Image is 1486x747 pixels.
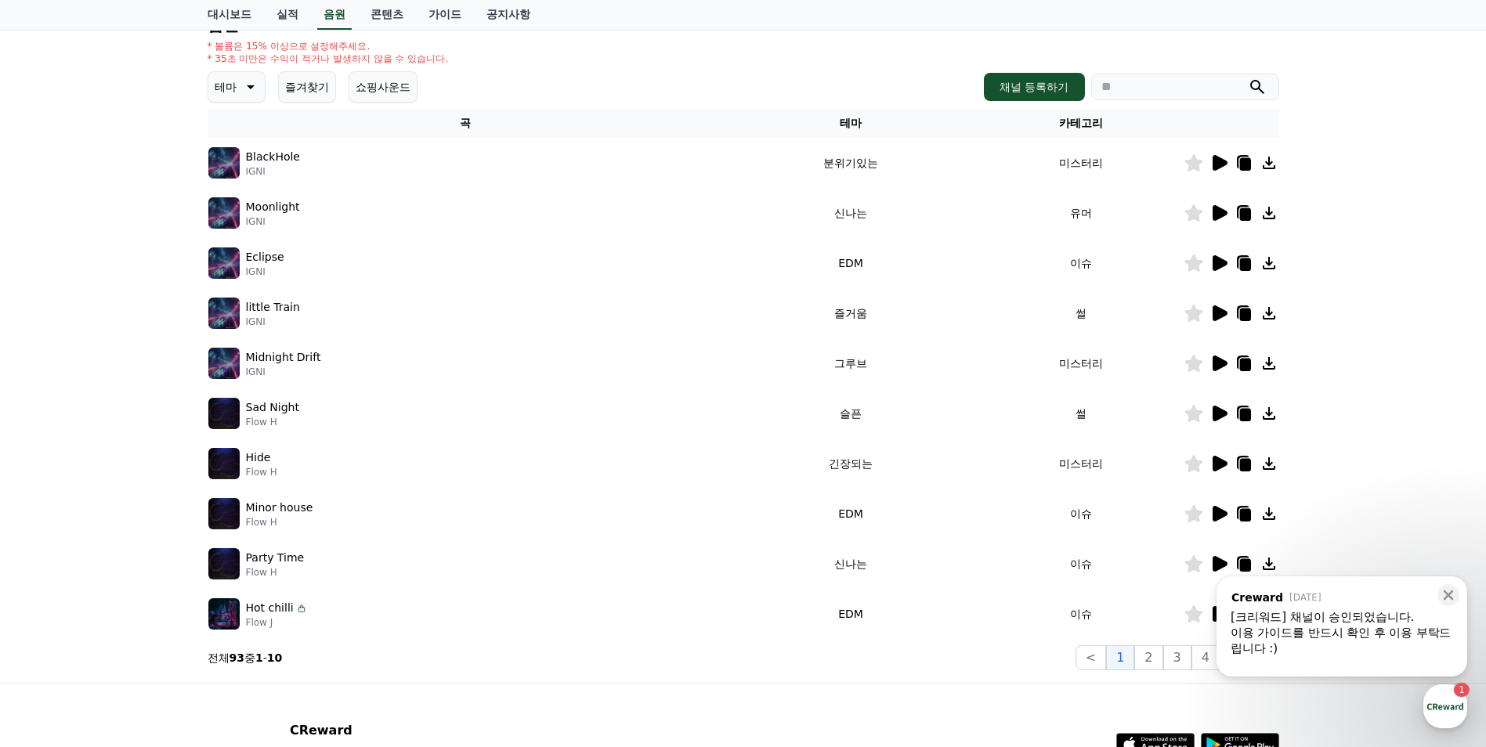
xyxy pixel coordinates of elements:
td: 그루브 [723,338,978,388]
td: 이슈 [978,539,1184,589]
strong: 10 [267,651,282,664]
td: 썰 [978,388,1184,438]
p: IGNI [246,165,300,178]
button: 1 [1106,645,1134,670]
td: 미스터리 [978,138,1184,188]
p: * 35초 미만은 수익이 적거나 발생하지 않을 수 있습니다. [208,52,449,65]
td: 신나는 [723,539,978,589]
button: 채널 등록하기 [984,73,1084,101]
p: CReward [290,721,481,740]
p: Flow H [246,566,305,579]
td: EDM [723,489,978,539]
td: EDM [723,238,978,288]
p: IGNI [246,215,300,228]
td: 미스터리 [978,338,1184,388]
p: Midnight Drift [246,349,321,366]
p: Flow H [246,516,313,529]
img: music [208,498,240,529]
img: music [208,448,240,479]
img: music [208,348,240,379]
p: 테마 [215,76,237,98]
button: 즐겨찾기 [278,71,336,103]
img: music [208,548,240,579]
p: IGNI [246,366,321,378]
p: Eclipse [246,249,284,265]
button: 쇼핑사운드 [349,71,418,103]
td: 썰 [978,288,1184,338]
p: IGNI [246,316,300,328]
a: 설정 [202,496,301,536]
a: 1대화 [103,496,202,536]
img: music [208,247,240,279]
button: 2 [1134,645,1162,670]
button: 3 [1163,645,1191,670]
button: 테마 [208,71,266,103]
p: Flow H [246,466,277,478]
p: Flow H [246,416,299,428]
th: 테마 [723,109,978,138]
strong: 93 [230,651,244,664]
th: 곡 [208,109,724,138]
button: < [1076,645,1106,670]
td: 신나는 [723,188,978,238]
td: 분위기있는 [723,138,978,188]
th: 카테고리 [978,109,1184,138]
img: music [208,197,240,229]
span: 홈 [49,520,59,532]
p: Hot chilli [246,600,294,616]
p: 전체 중 - [208,650,283,666]
span: 설정 [242,520,261,532]
a: 홈 [5,496,103,536]
strong: 1 [255,651,263,664]
p: Flow J [246,616,308,629]
img: music [208,398,240,429]
p: Hide [246,449,271,466]
span: 대화 [143,521,162,533]
img: music [208,147,240,179]
p: Minor house [246,500,313,516]
td: 이슈 [978,238,1184,288]
p: IGNI [246,265,284,278]
td: 즐거움 [723,288,978,338]
span: 1 [159,496,165,508]
td: 이슈 [978,589,1184,639]
p: Sad Night [246,399,299,416]
h4: 음원 [208,16,1279,34]
img: music [208,298,240,329]
img: music [208,598,240,630]
p: Moonlight [246,199,300,215]
button: 4 [1191,645,1220,670]
td: EDM [723,589,978,639]
p: BlackHole [246,149,300,165]
td: 긴장되는 [723,438,978,489]
td: 유머 [978,188,1184,238]
p: little Train [246,299,300,316]
td: 이슈 [978,489,1184,539]
p: Party Time [246,550,305,566]
p: * 볼륨은 15% 이상으로 설정해주세요. [208,40,449,52]
td: 슬픈 [723,388,978,438]
td: 미스터리 [978,438,1184,489]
